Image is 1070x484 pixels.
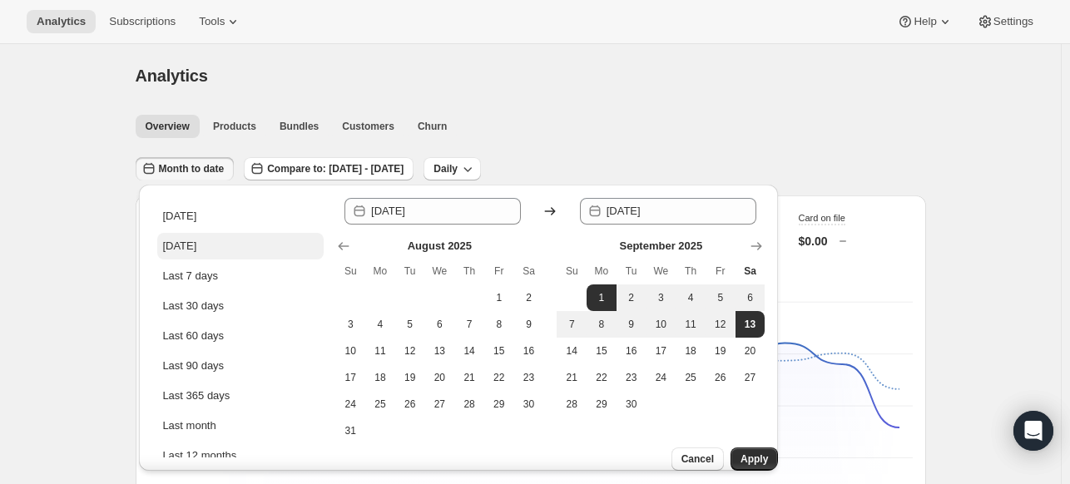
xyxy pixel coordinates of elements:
button: Saturday August 9 2025 [514,311,544,338]
span: Tu [402,264,419,278]
th: Sunday [335,258,365,284]
span: 23 [521,371,537,384]
span: 17 [342,371,359,384]
button: Tuesday August 19 2025 [395,364,425,391]
button: Wednesday September 17 2025 [646,338,676,364]
button: Friday August 22 2025 [484,364,514,391]
span: 10 [653,318,670,331]
button: Last 60 days [157,323,324,349]
button: Thursday August 14 2025 [454,338,484,364]
button: Monday August 4 2025 [365,311,395,338]
button: Daily [424,157,481,180]
span: 31 [342,424,359,437]
button: Start of range Monday September 1 2025 [587,284,617,311]
button: Monday September 22 2025 [587,364,617,391]
span: 22 [593,371,610,384]
span: 29 [593,398,610,411]
span: Apply [741,452,768,466]
button: Friday August 8 2025 [484,311,514,338]
span: 6 [742,291,759,304]
button: Help [887,10,963,33]
span: Fr [491,264,508,278]
button: Sunday August 10 2025 [335,338,365,364]
span: Settings [993,15,1033,28]
span: 9 [623,318,640,331]
span: Analytics [37,15,86,28]
button: Settings [967,10,1043,33]
span: Mo [593,264,610,278]
span: 7 [461,318,478,331]
button: Tools [189,10,251,33]
span: 28 [461,398,478,411]
div: [DATE] [162,208,196,225]
button: Monday August 18 2025 [365,364,395,391]
button: Saturday September 20 2025 [736,338,765,364]
span: We [432,264,448,278]
span: 27 [742,371,759,384]
span: 14 [461,344,478,358]
button: Wednesday September 24 2025 [646,364,676,391]
span: Sa [521,264,537,278]
button: Saturday August 30 2025 [514,391,544,417]
span: Customers [342,120,394,133]
span: Products [213,120,256,133]
span: 4 [682,291,699,304]
button: Last 7 days [157,263,324,289]
button: Monday September 8 2025 [587,311,617,338]
span: 2 [623,291,640,304]
span: 21 [461,371,478,384]
button: Monday August 25 2025 [365,391,395,417]
button: Show next month, October 2025 [745,235,768,258]
span: 25 [372,398,389,411]
span: 5 [402,318,419,331]
span: 29 [491,398,508,411]
button: Friday August 1 2025 [484,284,514,311]
button: Analytics [27,10,96,33]
span: 19 [712,344,729,358]
button: Tuesday August 26 2025 [395,391,425,417]
span: 7 [563,318,580,331]
span: 11 [372,344,389,358]
button: [DATE] [157,203,324,230]
span: 10 [342,344,359,358]
span: We [653,264,670,278]
button: Subscriptions [99,10,186,33]
span: Subscriptions [109,15,176,28]
span: 1 [491,291,508,304]
span: 15 [593,344,610,358]
span: 23 [623,371,640,384]
span: 15 [491,344,508,358]
span: 4 [372,318,389,331]
button: Wednesday August 13 2025 [425,338,455,364]
div: Last 7 days [162,268,218,284]
button: Saturday August 16 2025 [514,338,544,364]
div: Last 365 days [162,388,230,404]
button: Thursday September 11 2025 [676,311,706,338]
button: Saturday September 27 2025 [736,364,765,391]
button: Tuesday September 30 2025 [617,391,646,417]
span: Th [461,264,478,278]
th: Tuesday [395,258,425,284]
span: Help [914,15,936,28]
div: [DATE] [162,238,196,254]
div: Last month [162,417,215,434]
span: Fr [712,264,729,278]
button: Wednesday August 6 2025 [425,311,455,338]
span: 16 [521,344,537,358]
span: 20 [432,371,448,384]
button: Sunday August 17 2025 [335,364,365,391]
span: 6 [432,318,448,331]
span: 30 [623,398,640,411]
button: Show previous month, July 2025 [332,235,355,258]
button: Sunday August 24 2025 [335,391,365,417]
button: Sunday August 31 2025 [335,417,365,444]
button: Month to date [136,157,235,180]
button: Thursday September 25 2025 [676,364,706,391]
span: Tools [199,15,225,28]
button: Saturday August 2 2025 [514,284,544,311]
button: Sunday August 3 2025 [335,311,365,338]
span: Card on file [799,213,845,223]
th: Tuesday [617,258,646,284]
button: Saturday September 6 2025 [736,284,765,311]
button: Wednesday September 10 2025 [646,311,676,338]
